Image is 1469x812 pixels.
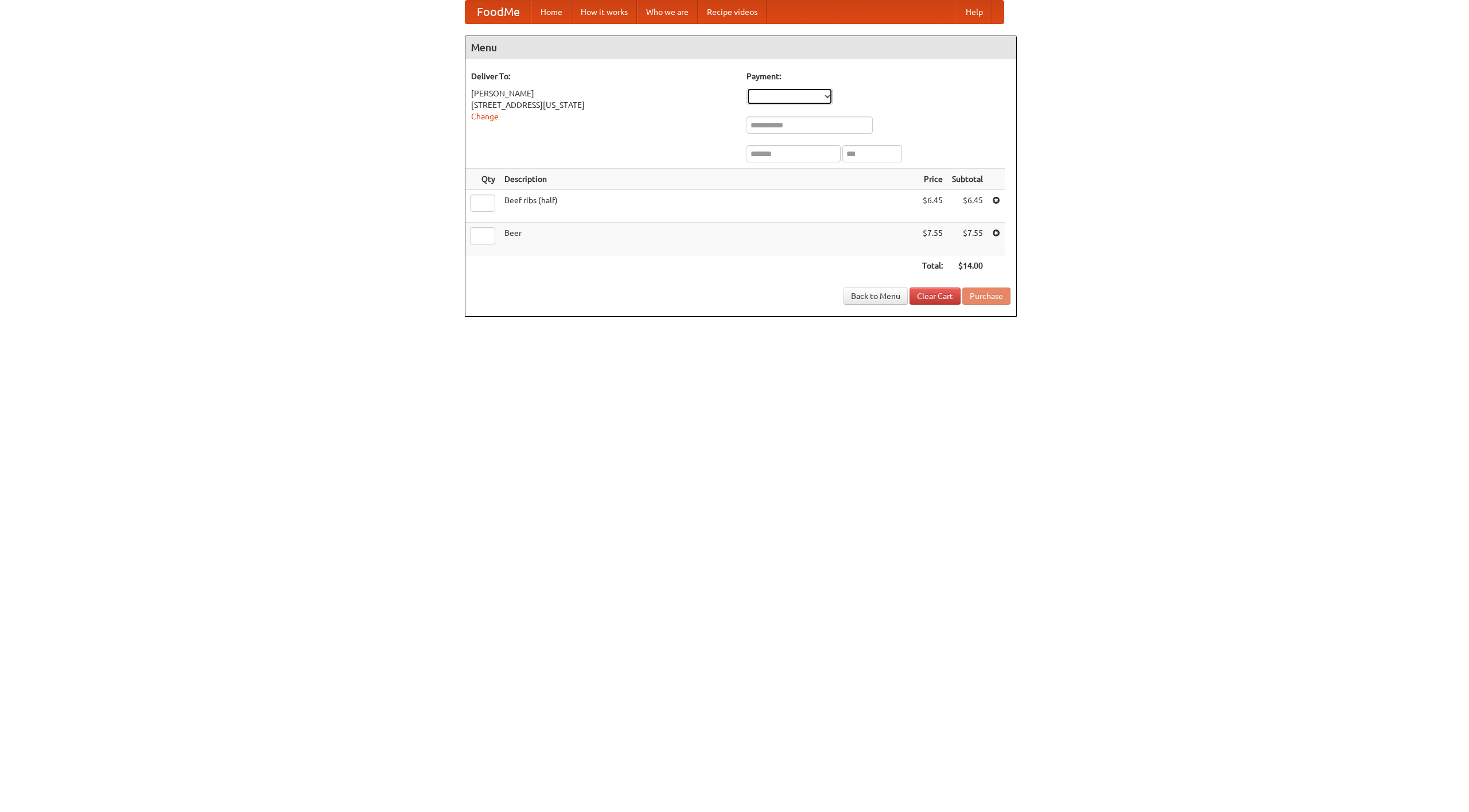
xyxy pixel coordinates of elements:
[918,255,947,277] th: Total:
[918,223,947,255] td: $7.55
[844,287,908,305] a: Back to Menu
[962,287,1011,305] button: Purchase
[747,71,1011,82] h5: Payment:
[947,190,988,223] td: $6.45
[531,1,572,24] a: Home
[500,190,918,223] td: Beef ribs (half)
[500,169,918,190] th: Description
[471,99,735,111] div: [STREET_ADDRESS][US_STATE]
[465,169,500,190] th: Qty
[910,287,961,305] a: Clear Cart
[471,112,499,121] a: Change
[572,1,637,24] a: How it works
[957,1,992,24] a: Help
[471,71,735,82] h5: Deliver To:
[918,169,947,190] th: Price
[947,255,988,277] th: $14.00
[637,1,698,24] a: Who we are
[500,223,918,255] td: Beer
[918,190,947,223] td: $6.45
[947,169,988,190] th: Subtotal
[465,1,531,24] a: FoodMe
[465,36,1016,59] h4: Menu
[471,88,735,99] div: [PERSON_NAME]
[698,1,767,24] a: Recipe videos
[947,223,988,255] td: $7.55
